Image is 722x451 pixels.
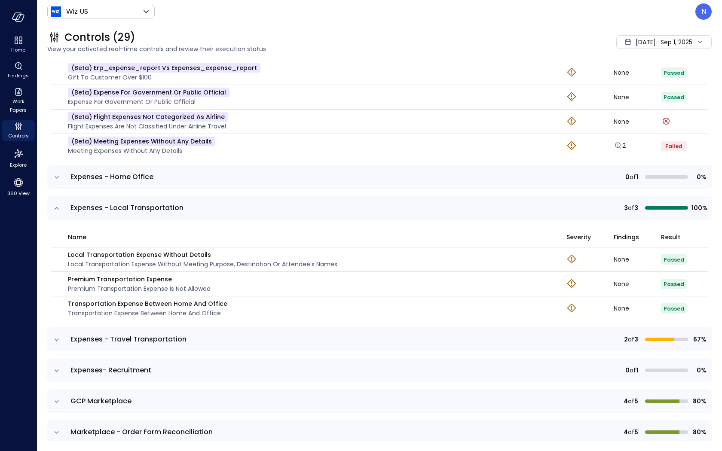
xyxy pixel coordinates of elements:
[566,303,577,314] div: Warning
[52,428,61,437] button: expand row
[624,335,628,344] span: 2
[52,173,61,182] button: expand row
[691,396,707,406] span: 80%
[5,97,31,114] span: Work Papers
[52,204,61,213] button: expand row
[68,112,228,122] p: (beta) Flight Expenses Not Categorized as Airline
[624,396,628,406] span: 4
[10,161,27,169] span: Explore
[665,143,682,150] span: Failed
[625,172,630,182] span: 0
[566,116,577,127] div: Warning
[8,131,29,140] span: Controls
[68,122,228,131] p: flight expenses are not classified under airline travel
[695,3,712,20] div: Noy Vadai
[68,299,227,308] p: Transportation Expense Between Home and Office
[70,334,187,344] span: Expenses - Travel Transportation
[625,366,630,375] span: 0
[52,366,61,375] button: expand row
[566,91,577,103] div: Warning
[2,175,35,198] div: 360 View
[634,396,638,406] span: 5
[614,232,639,242] span: Findings
[664,94,684,101] span: Passed
[691,335,707,344] span: 67%
[64,30,135,44] span: Controls (29)
[52,335,61,344] button: expand row
[614,94,661,100] div: None
[68,284,211,293] p: Premium Transportation Expense is not allowed
[68,146,215,155] p: Meeting Expenses Without Any Details
[566,140,577,152] div: Warning
[636,366,638,375] span: 1
[70,427,213,437] span: Marketplace - Order Form Reconciliation
[70,365,151,375] span: Expenses- Recruitment
[52,397,61,406] button: expand row
[624,203,628,213] span: 3
[68,259,337,269] p: Local Transportation Expense without meeting purpose, destination or attendee’s names
[661,232,680,242] span: Result
[566,67,577,78] div: Warning
[2,146,35,170] div: Explore
[664,69,684,76] span: Passed
[628,203,634,213] span: of
[68,274,211,284] p: Premium Transportation Expense
[630,172,636,182] span: of
[614,281,661,287] div: None
[634,203,638,213] span: 3
[628,335,634,344] span: of
[68,308,227,318] p: Transportation Expense Between Home and Office
[691,427,707,437] span: 80%
[68,232,86,242] span: name
[2,34,35,55] div: Home
[70,396,132,406] span: GCP Marketplace
[8,71,29,80] span: Findings
[68,88,229,97] p: (beta) Expense for Government Or Public Official
[634,335,638,344] span: 3
[68,63,260,73] p: (beta) erp_expense_report Vs expenses_expense_report
[7,189,30,198] span: 360 View
[614,256,661,262] div: None
[566,254,577,265] div: Warning
[2,86,35,115] div: Work Papers
[614,141,626,150] a: 2
[636,172,638,182] span: 1
[566,278,577,289] div: Warning
[2,60,35,81] div: Findings
[566,232,591,242] span: Severity
[630,366,636,375] span: of
[691,366,707,375] span: 0%
[51,6,61,17] img: Icon
[11,46,25,54] span: Home
[628,396,634,406] span: of
[2,120,35,141] div: Controls
[68,73,260,82] p: Gift to customer over $100
[614,119,661,125] div: None
[664,280,684,288] span: Passed
[664,305,684,312] span: Passed
[661,116,671,126] div: Control run failed on: Sep 8, 2025 Error message: States.Timeout
[701,6,706,17] p: N
[614,305,661,311] div: None
[66,6,88,17] p: Wiz US
[628,427,634,437] span: of
[70,203,184,213] span: Expenses - Local Transportation
[664,256,684,263] span: Passed
[68,137,215,146] p: (beta) Meeting Expenses Without Any Details
[691,203,707,213] span: 100%
[634,427,638,437] span: 5
[614,70,661,76] div: None
[47,44,501,54] span: View your activated real-time controls and review their execution status
[636,37,656,47] span: [DATE]
[691,172,707,182] span: 0%
[68,97,229,107] p: Expense for Government Or Public Official
[68,250,337,259] p: Local Transportation Expense Without Details
[70,172,153,182] span: Expenses - Home Office
[614,143,626,152] a: Explore findings
[624,427,628,437] span: 4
